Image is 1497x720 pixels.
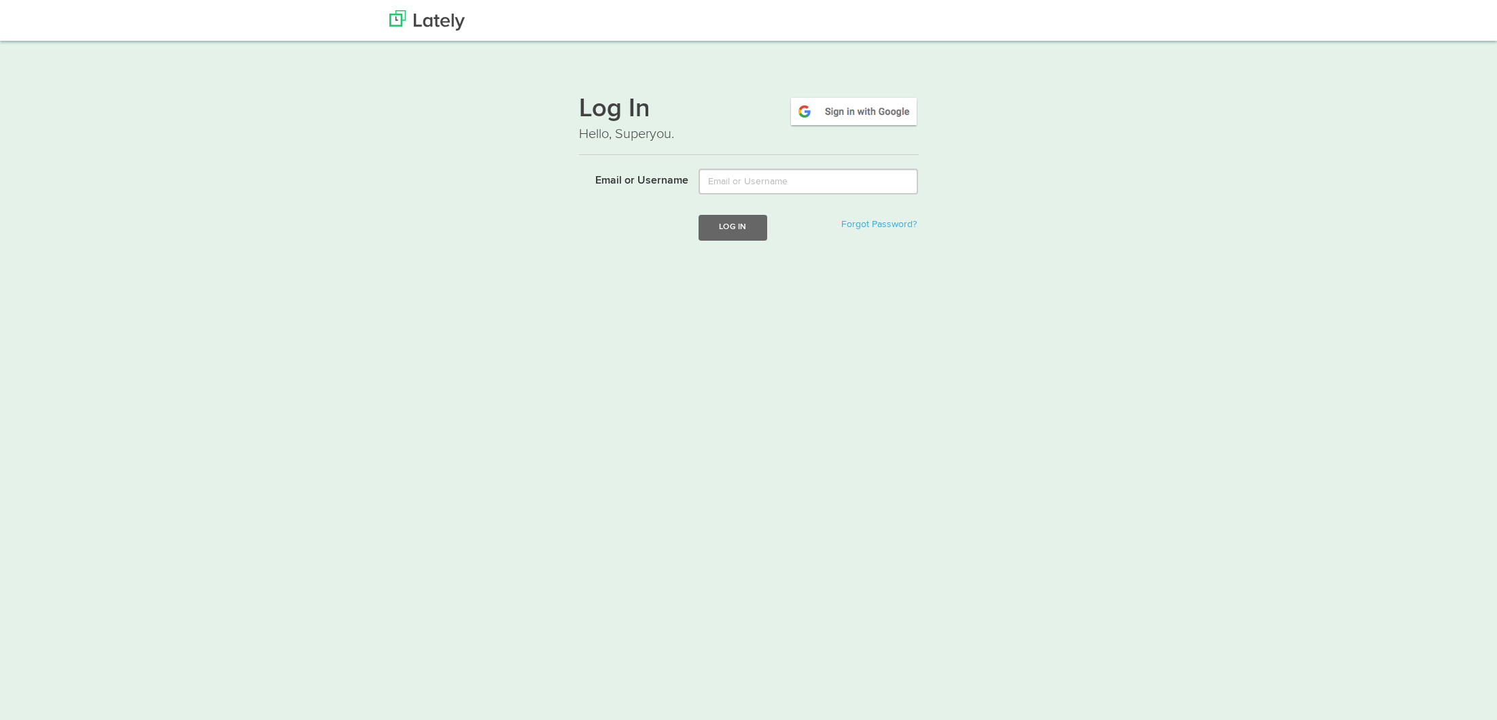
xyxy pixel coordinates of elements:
[579,96,919,124] h1: Log In
[789,96,919,127] img: google-signin.png
[699,169,918,194] input: Email or Username
[579,124,919,144] p: Hello, Superyou.
[389,10,465,31] img: Lately
[699,215,767,240] button: Log In
[569,169,689,189] label: Email or Username
[841,220,917,229] a: Forgot Password?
